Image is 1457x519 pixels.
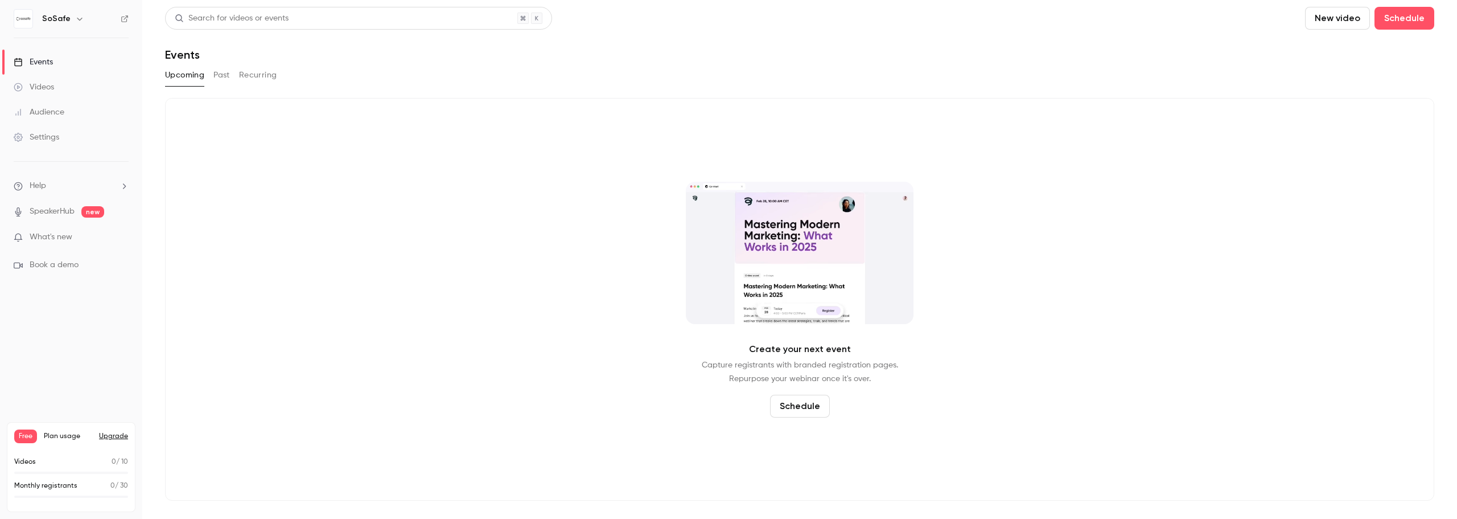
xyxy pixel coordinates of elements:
li: help-dropdown-opener [14,180,129,192]
p: Monthly registrants [14,481,77,491]
h1: Events [165,48,200,62]
a: SpeakerHub [30,206,75,218]
button: Upcoming [165,66,204,84]
span: Book a demo [30,259,79,271]
button: Schedule [770,395,830,418]
span: Help [30,180,46,192]
span: Plan usage [44,432,92,441]
span: 0 [110,483,115,489]
p: Create your next event [749,342,851,356]
h6: SoSafe [42,13,71,24]
button: Schedule [1374,7,1434,30]
div: Audience [14,107,64,118]
div: Events [14,56,53,68]
div: Videos [14,81,54,93]
span: new [81,206,104,218]
p: / 30 [110,481,128,491]
span: Free [14,430,37,443]
div: Search for videos or events [175,13,289,24]
button: Upgrade [99,432,128,441]
span: 0 [112,459,116,465]
button: New video [1305,7,1370,30]
button: Recurring [239,66,277,84]
img: SoSafe [14,10,32,28]
span: What's new [30,231,72,243]
p: / 10 [112,457,128,467]
div: Settings [14,132,59,143]
p: Videos [14,457,36,467]
p: Capture registrants with branded registration pages. Repurpose your webinar once it's over. [702,358,898,386]
button: Past [213,66,230,84]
